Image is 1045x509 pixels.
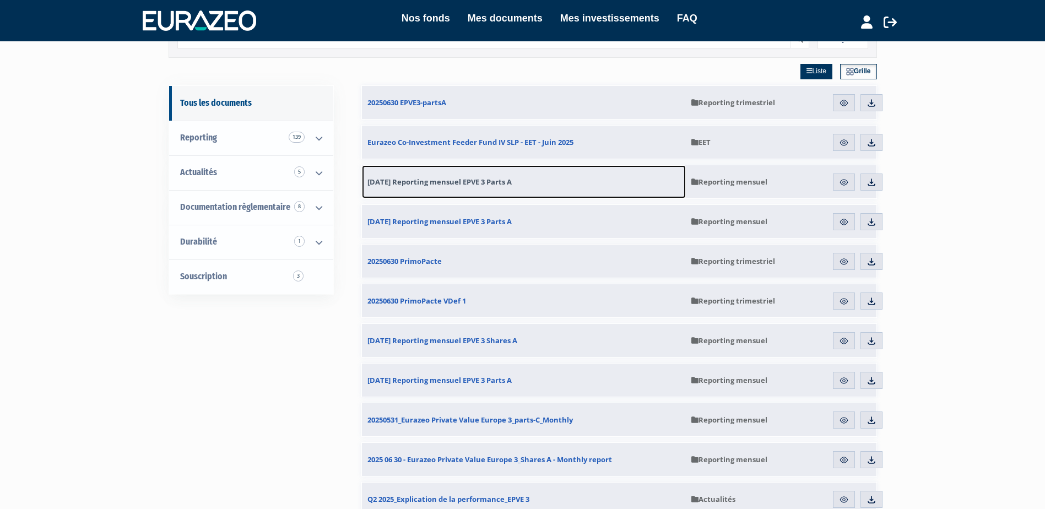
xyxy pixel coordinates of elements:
[289,132,305,143] span: 139
[839,257,849,267] img: eye.svg
[367,137,573,147] span: Eurazeo Co-Investment Feeder Fund IV SLP - EET - Juin 2025
[362,165,686,198] a: [DATE] Reporting mensuel EPVE 3 Parts A
[560,10,659,26] a: Mes investissements
[691,177,767,187] span: Reporting mensuel
[691,454,767,464] span: Reporting mensuel
[367,335,517,345] span: [DATE] Reporting mensuel EPVE 3 Shares A
[362,443,686,476] a: 2025 06 30 - Eurazeo Private Value Europe 3_Shares A - Monthly report
[180,167,217,177] span: Actualités
[677,10,697,26] a: FAQ
[402,10,450,26] a: Nos fonds
[180,236,217,247] span: Durabilité
[691,335,767,345] span: Reporting mensuel
[367,177,512,187] span: [DATE] Reporting mensuel EPVE 3 Parts A
[839,336,849,346] img: eye.svg
[362,364,686,397] a: [DATE] Reporting mensuel EPVE 3 Parts A
[180,132,217,143] span: Reporting
[691,296,775,306] span: Reporting trimestriel
[169,121,333,155] a: Reporting 139
[367,494,529,504] span: Q2 2025_Explication de la performance_EPVE 3
[367,98,446,107] span: 20250630 EPVE3-partsA
[367,415,573,425] span: 20250531_Eurazeo Private Value Europe 3_parts-C_Monthly
[293,270,304,281] span: 3
[367,454,612,464] span: 2025 06 30 - Eurazeo Private Value Europe 3_Shares A - Monthly report
[367,296,466,306] span: 20250630 PrimoPacte VDef 1
[143,10,256,30] img: 1732889491-logotype_eurazeo_blanc_rvb.png
[362,126,686,159] a: Eurazeo Co-Investment Feeder Fund IV SLP - EET - Juin 2025
[867,495,876,505] img: download.svg
[691,256,775,266] span: Reporting trimestriel
[867,296,876,306] img: download.svg
[362,324,686,357] a: [DATE] Reporting mensuel EPVE 3 Shares A
[839,296,849,306] img: eye.svg
[800,64,832,79] a: Liste
[846,68,854,75] img: grid.svg
[367,216,512,226] span: [DATE] Reporting mensuel EPVE 3 Parts A
[691,494,735,504] span: Actualités
[169,86,333,121] a: Tous les documents
[839,98,849,108] img: eye.svg
[839,455,849,465] img: eye.svg
[691,98,775,107] span: Reporting trimestriel
[169,225,333,259] a: Durabilité 1
[180,202,290,212] span: Documentation règlementaire
[867,217,876,227] img: download.svg
[362,245,686,278] a: 20250630 PrimoPacte
[169,155,333,190] a: Actualités 5
[691,137,711,147] span: EET
[367,256,442,266] span: 20250630 PrimoPacte
[867,376,876,386] img: download.svg
[839,376,849,386] img: eye.svg
[180,271,227,281] span: Souscription
[294,166,305,177] span: 5
[867,98,876,108] img: download.svg
[867,455,876,465] img: download.svg
[691,375,767,385] span: Reporting mensuel
[839,495,849,505] img: eye.svg
[839,217,849,227] img: eye.svg
[468,10,543,26] a: Mes documents
[840,64,877,79] a: Grille
[867,336,876,346] img: download.svg
[362,205,686,238] a: [DATE] Reporting mensuel EPVE 3 Parts A
[867,415,876,425] img: download.svg
[691,415,767,425] span: Reporting mensuel
[839,415,849,425] img: eye.svg
[867,257,876,267] img: download.svg
[294,236,305,247] span: 1
[367,375,512,385] span: [DATE] Reporting mensuel EPVE 3 Parts A
[839,177,849,187] img: eye.svg
[362,86,686,119] a: 20250630 EPVE3-partsA
[691,216,767,226] span: Reporting mensuel
[169,259,333,294] a: Souscription3
[867,177,876,187] img: download.svg
[839,138,849,148] img: eye.svg
[867,138,876,148] img: download.svg
[294,201,305,212] span: 8
[362,403,686,436] a: 20250531_Eurazeo Private Value Europe 3_parts-C_Monthly
[362,284,686,317] a: 20250630 PrimoPacte VDef 1
[169,190,333,225] a: Documentation règlementaire 8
